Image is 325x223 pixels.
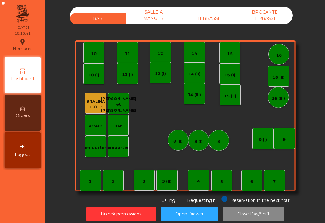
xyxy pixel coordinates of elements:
[91,51,97,57] div: 10
[224,93,236,99] div: 15 (II)
[122,72,133,78] div: 11 (I)
[220,179,223,185] div: 5
[13,37,32,52] div: Nemours
[188,71,200,77] div: 14 (II)
[188,92,201,98] div: 14 (III)
[89,179,91,185] div: 1
[181,13,237,24] div: TERRASSE
[19,143,26,150] i: exit_to_app
[276,52,282,58] div: 16
[192,51,197,57] div: 14
[217,139,220,145] div: 8
[231,198,290,203] span: Reservation in the next hour
[161,207,218,221] button: Open Drawer
[114,123,122,129] div: Bar
[88,72,99,78] div: 10 (I)
[86,207,156,221] button: Unlock permissions
[16,25,29,30] div: [DATE]
[173,138,183,144] div: 8 (II)
[273,179,276,185] div: 7
[101,96,136,114] div: [PERSON_NAME] et [PERSON_NAME]
[70,13,126,24] div: BAR
[227,51,233,57] div: 15
[85,145,106,151] div: emporter
[197,178,200,184] div: 4
[283,137,286,143] div: 9
[143,178,145,184] div: 3
[125,51,130,57] div: 11
[86,99,105,105] div: BRALINA
[112,179,114,185] div: 2
[14,31,31,36] div: 16:15:41
[250,179,253,185] div: 6
[11,76,34,82] span: Dashboard
[273,74,285,80] div: 16 (II)
[194,139,203,145] div: 8 (I)
[272,96,285,102] div: 16 (III)
[107,145,129,151] div: emporter
[187,198,218,203] span: Requesting bill
[126,7,181,24] div: SALLE A MANGER
[158,51,163,57] div: 12
[16,112,30,119] span: Orders
[237,7,293,24] div: BROCANTE TERRASSE
[19,38,26,46] i: location_on
[155,71,166,77] div: 12 (I)
[162,178,172,184] div: 3 (II)
[223,207,284,221] button: Close Day/Shift
[224,72,235,78] div: 15 (I)
[86,104,105,110] div: 168 Fr.
[89,123,102,129] div: erreur
[15,152,30,158] span: Logout
[15,3,30,24] img: qpiato
[161,198,175,203] span: Calling
[259,137,267,143] div: 9 (I)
